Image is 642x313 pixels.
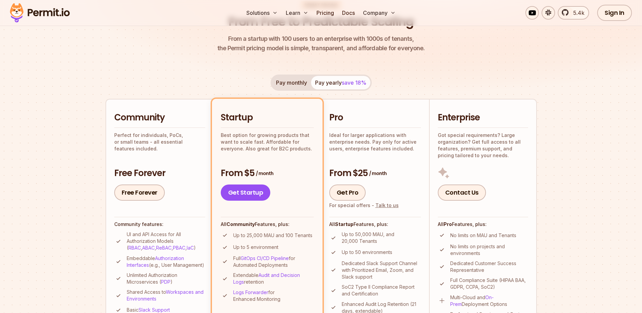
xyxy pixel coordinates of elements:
a: On-Prem [450,294,494,307]
h4: Community features: [114,221,205,228]
h3: Free Forever [114,167,205,179]
button: Company [360,6,398,20]
p: SoC2 Type II Compliance Report and Certification [342,284,421,297]
p: Full Compliance Suite (HIPAA BAA, GDPR, CCPA, SoC2) [450,277,528,290]
p: Embeddable (e.g., User Management) [127,255,205,268]
h4: All Features, plus: [329,221,421,228]
p: Dedicated Slack Support Channel with Prioritized Email, Zoom, and Slack support [342,260,421,280]
a: PBAC [173,245,185,251]
strong: Pro [444,221,452,227]
a: Docs [339,6,358,20]
h2: Pro [329,112,421,124]
p: No limits on MAU and Tenants [450,232,516,239]
button: Pay monthly [272,76,311,89]
a: GitOps CI/CD Pipeline [241,255,289,261]
p: Full for Automated Deployments [233,255,314,268]
p: the Permit pricing model is simple, transparent, and affordable for everyone. [217,34,425,53]
h1: From Free to Predictable Scaling [228,13,414,30]
span: / month [256,170,273,177]
a: Get Startup [221,184,271,201]
a: Pricing [314,6,337,20]
p: Unlimited Authorization Microservices ( ) [127,272,205,285]
p: Up to 50 environments [342,249,392,256]
p: Got special requirements? Large organization? Get full access to all features, premium support, a... [438,132,528,159]
a: Contact Us [438,184,486,201]
p: Multi-Cloud and Deployment Options [450,294,528,308]
strong: Community [226,221,255,227]
p: Dedicated Customer Success Representative [450,260,528,274]
p: for Enhanced Monitoring [233,289,314,303]
p: Up to 5 environment [233,244,278,251]
a: 5.4k [558,6,589,20]
div: For special offers - [329,202,399,209]
h4: All Features, plus: [438,221,528,228]
a: Get Pro [329,184,366,201]
h3: From $5 [221,167,314,179]
h4: All Features, plus: [221,221,314,228]
a: RBAC [128,245,141,251]
a: Talk to us [375,202,399,208]
p: No limits on projects and environments [450,243,528,257]
p: Extendable retention [233,272,314,285]
h3: From $25 [329,167,421,179]
strong: Startup [335,221,354,227]
a: IaC [187,245,194,251]
p: Up to 50,000 MAU, and 20,000 Tenants [342,231,421,245]
p: Perfect for individuals, PoCs, or small teams - all essential features included. [114,132,205,152]
a: Slack Support [139,307,170,313]
p: Ideal for larger applications with enterprise needs. Pay only for active users, enterprise featur... [329,132,421,152]
h2: Startup [221,112,314,124]
a: Sign In [597,5,632,21]
span: 5.4k [569,9,584,17]
h2: Enterprise [438,112,528,124]
a: ReBAC [156,245,172,251]
p: Shared Access to [127,289,205,302]
span: From a startup with 100 users to an enterprise with 1000s of tenants, [217,34,425,44]
p: Best option for growing products that want to scale fast. Affordable for everyone. Also great for... [221,132,314,152]
a: Authorization Interfaces [127,255,184,268]
p: Up to 25,000 MAU and 100 Tenants [233,232,312,239]
a: Audit and Decision Logs [233,272,300,285]
a: ABAC [142,245,155,251]
h2: Community [114,112,205,124]
span: / month [369,170,387,177]
img: Permit logo [7,1,73,24]
button: Solutions [244,6,280,20]
button: Learn [283,6,311,20]
p: UI and API Access for All Authorization Models ( , , , , ) [127,231,205,251]
a: Free Forever [114,184,165,201]
a: PDP [161,279,171,285]
a: Logs Forwarder [233,289,268,295]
